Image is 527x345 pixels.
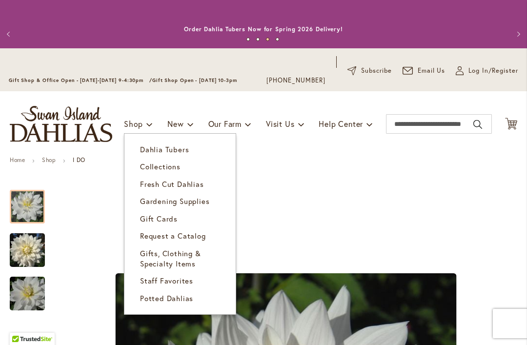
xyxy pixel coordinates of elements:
span: Email Us [418,66,446,76]
span: Gift Shop & Office Open - [DATE]-[DATE] 9-4:30pm / [9,77,152,83]
div: I DO [10,267,45,310]
button: 4 of 4 [276,38,279,41]
a: Gift Cards [124,210,236,227]
button: 2 of 4 [256,38,260,41]
span: Potted Dahlias [140,293,193,303]
span: Visit Us [266,119,294,129]
span: Dahlia Tubers [140,144,189,154]
a: [PHONE_NUMBER] [266,76,325,85]
button: Next [507,24,527,44]
div: I DO [10,223,55,267]
a: Email Us [403,66,446,76]
span: Fresh Cut Dahlias [140,179,204,189]
a: Subscribe [347,66,392,76]
div: I DO [10,180,55,223]
span: Our Farm [208,119,242,129]
span: Log In/Register [468,66,518,76]
a: Shop [42,156,56,163]
span: Help Center [319,119,363,129]
span: Request a Catalog [140,231,206,241]
span: Collections [140,162,181,171]
span: New [167,119,183,129]
img: I DO [10,231,45,269]
span: Staff Favorites [140,276,193,285]
span: Gardening Supplies [140,196,209,206]
a: Home [10,156,25,163]
button: 1 of 4 [246,38,250,41]
span: Gift Shop Open - [DATE] 10-3pm [152,77,237,83]
a: store logo [10,106,112,142]
iframe: Launch Accessibility Center [7,310,35,338]
button: 3 of 4 [266,38,269,41]
span: Subscribe [361,66,392,76]
a: Order Dahlia Tubers Now for Spring 2026 Delivery! [184,25,343,33]
a: Log In/Register [456,66,518,76]
span: Gifts, Clothing & Specialty Items [140,248,201,268]
span: Shop [124,119,143,129]
strong: I DO [73,156,85,163]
